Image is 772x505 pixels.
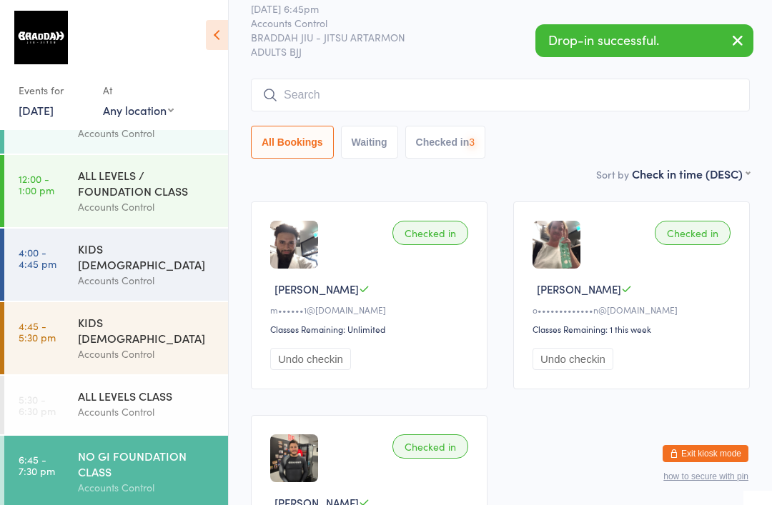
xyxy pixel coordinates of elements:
a: [DATE] [19,102,54,118]
div: Checked in [655,221,731,245]
time: 12:00 - 1:00 pm [19,173,54,196]
img: image1744710967.png [533,221,580,269]
button: how to secure with pin [663,471,748,481]
div: Events for [19,79,89,102]
span: [DATE] 6:45pm [251,1,728,16]
button: Checked in3 [405,126,486,159]
span: Accounts Control [251,16,728,30]
a: 4:45 -5:30 pmKIDS [DEMOGRAPHIC_DATA]Accounts Control [4,302,228,374]
button: Exit kiosk mode [663,445,748,462]
div: At [103,79,174,102]
div: Any location [103,102,174,118]
time: 6:45 - 7:30 pm [19,454,55,476]
a: 12:00 -1:00 pmALL LEVELS / FOUNDATION CLASSAccounts Control [4,155,228,227]
button: All Bookings [251,126,334,159]
div: Checked in [392,434,468,459]
div: Checked in [392,221,468,245]
div: o•••••••••••••n@[DOMAIN_NAME] [533,304,735,316]
span: ADULTS BJJ [251,44,750,59]
div: ALL LEVELS CLASS [78,388,216,404]
div: Accounts Control [78,346,216,362]
div: Classes Remaining: 1 this week [533,323,735,335]
div: KIDS [DEMOGRAPHIC_DATA] [78,241,216,272]
button: Undo checkin [533,348,613,370]
div: Classes Remaining: Unlimited [270,323,472,335]
label: Sort by [596,167,629,181]
span: BRADDAH JIU - JITSU ARTARMON [251,30,728,44]
button: Waiting [341,126,398,159]
div: KIDS [DEMOGRAPHIC_DATA] [78,314,216,346]
div: m••••••1@[DOMAIN_NAME] [270,304,472,316]
div: NO GI FOUNDATION CLASS [78,448,216,479]
div: 3 [469,136,475,148]
img: Braddah Jiu Jitsu Artarmon [14,11,68,64]
img: image1712216321.png [270,434,318,482]
div: ALL LEVELS / FOUNDATION CLASS [78,167,216,199]
span: [PERSON_NAME] [274,281,359,296]
span: [PERSON_NAME] [537,281,621,296]
input: Search [251,79,750,111]
div: Check in time (DESC) [632,166,750,181]
div: Accounts Control [78,404,216,420]
time: 5:30 - 6:30 pm [19,394,56,416]
div: Accounts Control [78,199,216,215]
div: Accounts Control [78,479,216,496]
img: image1744097549.png [270,221,318,269]
time: 4:45 - 5:30 pm [19,320,56,343]
div: Accounts Control [78,272,216,289]
button: Undo checkin [270,348,351,370]
a: 5:30 -6:30 pmALL LEVELS CLASSAccounts Control [4,376,228,434]
div: Accounts Control [78,125,216,141]
a: 4:00 -4:45 pmKIDS [DEMOGRAPHIC_DATA]Accounts Control [4,229,228,301]
div: Drop-in successful. [535,24,753,57]
time: 4:00 - 4:45 pm [19,246,56,269]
